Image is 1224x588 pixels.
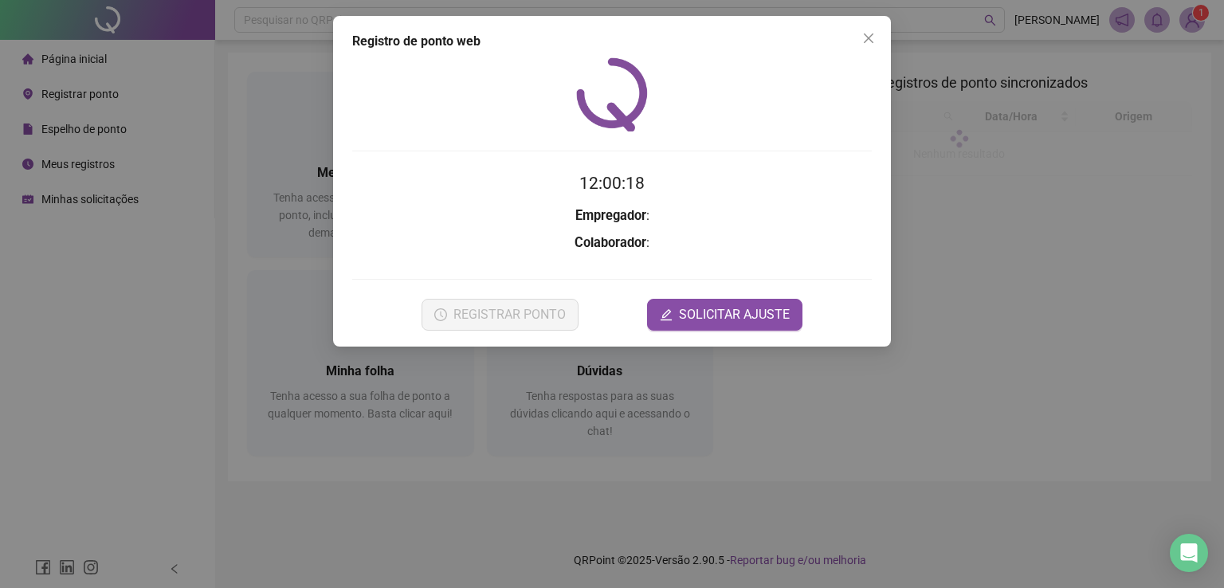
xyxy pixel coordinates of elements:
[352,206,872,226] h3: :
[422,299,579,331] button: REGISTRAR PONTO
[862,32,875,45] span: close
[579,174,645,193] time: 12:00:18
[679,305,790,324] span: SOLICITAR AJUSTE
[660,308,673,321] span: edit
[575,235,646,250] strong: Colaborador
[575,208,646,223] strong: Empregador
[1170,534,1208,572] div: Open Intercom Messenger
[352,233,872,253] h3: :
[352,32,872,51] div: Registro de ponto web
[856,25,881,51] button: Close
[576,57,648,131] img: QRPoint
[647,299,802,331] button: editSOLICITAR AJUSTE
